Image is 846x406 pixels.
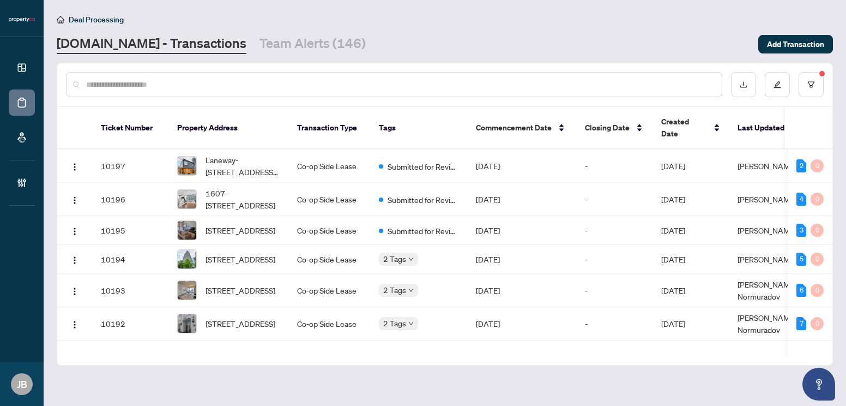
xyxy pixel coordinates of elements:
[178,250,196,268] img: thumbnail-img
[288,150,370,183] td: Co-op Side Lease
[92,150,168,183] td: 10197
[66,282,83,299] button: Logo
[576,274,652,307] td: -
[585,122,630,134] span: Closing Date
[70,256,79,265] img: Logo
[178,314,196,333] img: thumbnail-img
[206,318,275,330] span: [STREET_ADDRESS]
[70,320,79,329] img: Logo
[576,245,652,274] td: -
[70,196,79,205] img: Logo
[796,317,806,330] div: 7
[383,317,406,330] span: 2 Tags
[388,225,458,237] span: Submitted for Review
[178,281,196,300] img: thumbnail-img
[729,216,823,245] td: [PERSON_NAME]
[206,154,280,178] span: Laneway-[STREET_ADDRESS][PERSON_NAME]
[729,107,811,150] th: Last Updated By
[370,107,467,150] th: Tags
[796,193,806,206] div: 4
[811,284,824,297] div: 0
[661,161,685,171] span: [DATE]
[408,256,414,262] span: down
[476,122,552,134] span: Commencement Date
[576,107,652,150] th: Closing Date
[758,35,833,53] button: Add Transaction
[9,16,35,23] img: logo
[467,150,576,183] td: [DATE]
[17,377,27,392] span: JB
[796,159,806,172] div: 2
[729,150,823,183] td: [PERSON_NAME]
[288,183,370,216] td: Co-op Side Lease
[288,274,370,307] td: Co-op Side Lease
[731,72,756,97] button: download
[811,193,824,206] div: 0
[383,253,406,265] span: 2 Tags
[774,81,781,88] span: edit
[767,35,824,53] span: Add Transaction
[661,319,685,329] span: [DATE]
[178,221,196,240] img: thumbnail-img
[288,107,370,150] th: Transaction Type
[408,321,414,326] span: down
[288,216,370,245] td: Co-op Side Lease
[388,194,458,206] span: Submitted for Review
[206,224,275,236] span: [STREET_ADDRESS]
[66,315,83,332] button: Logo
[92,307,168,341] td: 10192
[811,253,824,266] div: 0
[92,183,168,216] td: 10196
[206,284,275,296] span: [STREET_ADDRESS]
[66,250,83,268] button: Logo
[799,72,824,97] button: filter
[802,368,835,401] button: Open asap
[729,183,823,216] td: [PERSON_NAME]
[383,284,406,296] span: 2 Tags
[661,116,707,140] span: Created Date
[740,81,747,88] span: download
[796,284,806,297] div: 6
[206,187,280,211] span: 1607-[STREET_ADDRESS]
[57,16,64,23] span: home
[576,183,652,216] td: -
[66,222,83,239] button: Logo
[92,216,168,245] td: 10195
[811,317,824,330] div: 0
[811,224,824,237] div: 0
[729,245,823,274] td: [PERSON_NAME]
[467,216,576,245] td: [DATE]
[206,253,275,265] span: [STREET_ADDRESS]
[807,81,815,88] span: filter
[467,274,576,307] td: [DATE]
[576,150,652,183] td: -
[467,183,576,216] td: [DATE]
[168,107,288,150] th: Property Address
[66,190,83,208] button: Logo
[661,285,685,295] span: [DATE]
[467,107,576,150] th: Commencement Date
[652,107,729,150] th: Created Date
[69,15,124,25] span: Deal Processing
[467,245,576,274] td: [DATE]
[92,107,168,150] th: Ticket Number
[70,163,79,171] img: Logo
[729,274,823,307] td: [PERSON_NAME] Normuradov
[288,307,370,341] td: Co-op Side Lease
[178,157,196,175] img: thumbnail-img
[661,254,685,264] span: [DATE]
[57,34,246,54] a: [DOMAIN_NAME] - Transactions
[729,307,823,341] td: [PERSON_NAME] Normuradov
[796,253,806,266] div: 5
[288,245,370,274] td: Co-op Side Lease
[259,34,366,54] a: Team Alerts (146)
[576,307,652,341] td: -
[796,224,806,237] div: 3
[765,72,790,97] button: edit
[66,157,83,175] button: Logo
[661,225,685,235] span: [DATE]
[178,190,196,208] img: thumbnail-img
[811,159,824,172] div: 0
[388,160,458,172] span: Submitted for Review
[576,216,652,245] td: -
